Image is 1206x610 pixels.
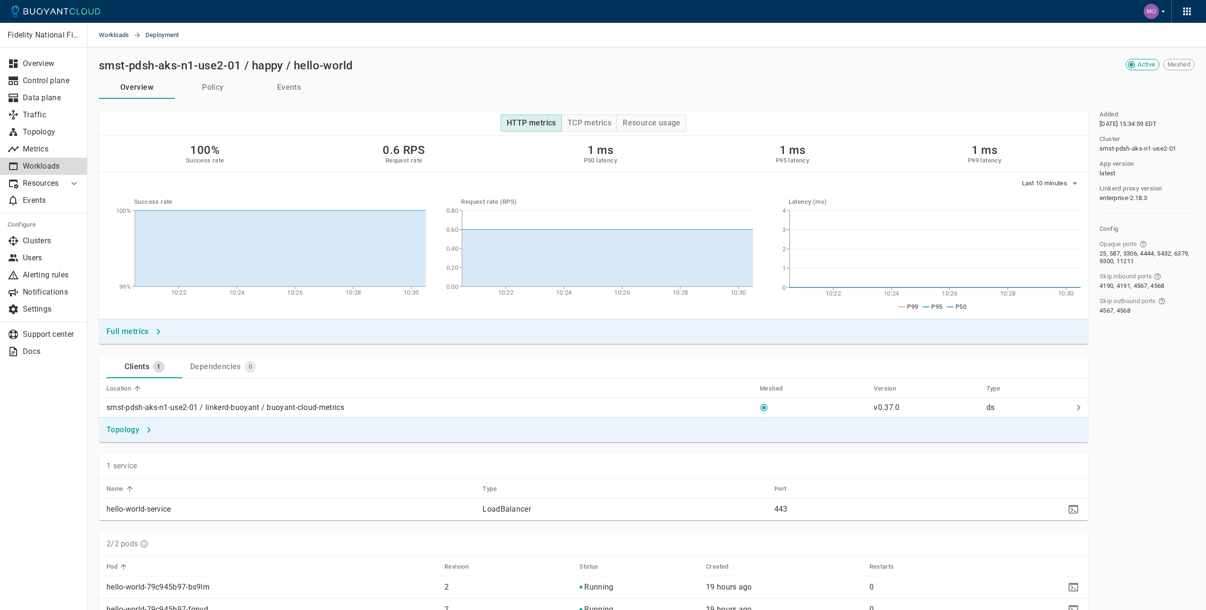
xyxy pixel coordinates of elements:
[23,196,80,205] p: Events
[103,323,166,340] button: Full metrics
[869,562,907,571] span: Restarts
[760,384,795,393] span: Meshed
[106,384,144,393] span: Location
[383,143,425,157] h2: 0.6 RPS
[23,330,80,339] p: Support center
[1139,240,1147,248] svg: Ports that skip Linkerd protocol detection
[23,253,80,263] p: Users
[942,290,957,297] tspan: 10:26
[106,505,475,514] p: hello-world-service
[119,283,131,290] tspan: 99%
[782,207,786,214] tspan: 4
[1100,240,1138,248] span: Opaque ports
[245,363,256,371] span: 0
[501,114,562,132] button: HTTP metrics
[1154,273,1161,280] svg: Ports that bypass the Linkerd proxy for incoming connections
[482,485,497,493] h5: Type
[106,327,149,336] h4: Full metrics
[907,303,918,310] span: P99
[874,384,908,393] span: Version
[789,198,1081,206] h5: Latency (ms)
[446,264,458,271] tspan: 0.20
[444,562,481,571] span: Revision
[673,289,688,296] tspan: 10:28
[507,118,556,128] h4: HTTP metrics
[23,144,80,154] p: Metrics
[1100,185,1162,192] h5: Linkerd proxy version
[23,93,80,103] p: Data plane
[106,563,117,571] h5: Pod
[776,157,809,164] h5: P95 latency
[1100,282,1165,290] span: 4190, 4191, 4567, 4568
[106,485,136,493] span: Name
[106,539,138,549] p: 2/2 pods
[968,143,1001,157] h2: 1 ms
[584,157,617,164] h5: P50 latency
[383,157,425,164] h5: Request rate
[760,385,782,392] h5: Meshed
[8,221,80,229] h5: Configure
[1100,145,1176,152] span: smst-pdsh-aks-n1-use2-01
[106,461,137,471] p: 1 service
[986,403,1069,412] p: ds
[782,246,785,253] tspan: 2
[782,265,785,272] tspan: 1
[782,284,785,291] tspan: 0
[145,23,191,48] span: Deployment
[153,363,164,371] span: 1
[968,157,1001,164] h5: P99 latency
[446,245,458,252] tspan: 0.40
[706,563,729,571] h5: Created
[99,59,353,72] h2: smst-pdsh-aks-n1-use2-01 / happy / hello-world
[106,485,124,493] h5: Name
[584,582,613,592] p: Running
[774,485,799,493] span: Port
[931,303,942,310] span: P95
[869,582,998,592] p: 0
[186,358,241,372] div: Dependencies
[774,505,935,514] p: 443
[175,76,251,99] button: Policy
[782,226,785,233] tspan: 3
[986,384,1013,393] span: Type
[825,290,841,297] tspan: 10:22
[874,403,899,412] p: v0.37.0
[1066,505,1081,513] span: kubectl -n happy describe service hello-world-service
[99,23,133,48] a: Workloads
[1000,290,1015,297] tspan: 10:28
[1158,297,1166,305] svg: Ports that bypass the Linkerd proxy for outgoing connections
[1100,307,1130,315] span: 4567, 4568
[1100,225,1195,233] h5: Config
[404,289,419,296] tspan: 10:30
[99,76,175,99] button: Overview
[106,425,139,435] h4: Topology
[103,421,156,438] button: Topology
[482,505,767,514] p: LoadBalancer
[561,114,617,132] button: TCP metrics
[444,563,469,571] h5: Revision
[1100,194,1147,202] span: enterprise-2.18.3
[106,355,183,378] a: Clients1
[556,289,572,296] tspan: 10:24
[287,289,303,296] tspan: 10:26
[121,358,149,372] div: Clients
[874,385,896,392] h5: Version
[23,127,80,137] p: Topology
[1022,176,1081,191] button: Last 10 minutes
[1100,120,1157,128] span: Mon, 08 Sep 2025 19:34:59 UTC
[955,303,966,310] span: P50
[1100,250,1193,265] span: 25, 587, 3306, 4444, 5432, 6379, 9300, 11211
[579,562,610,571] span: Status
[615,289,630,296] tspan: 10:26
[1058,290,1074,297] tspan: 10:30
[461,198,753,206] h5: Request rate (RPS)
[23,162,80,171] p: Workloads
[884,290,899,297] tspan: 10:24
[23,347,80,356] p: Docs
[106,403,345,412] p: smst-pdsh-aks-n1-use2-01 / linkerd-buoyant / buoyant-cloud-metrics
[8,30,79,40] p: Fidelity National Financial
[579,563,598,571] h5: Status
[140,540,148,548] svg: Running pods in current release / Expected pods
